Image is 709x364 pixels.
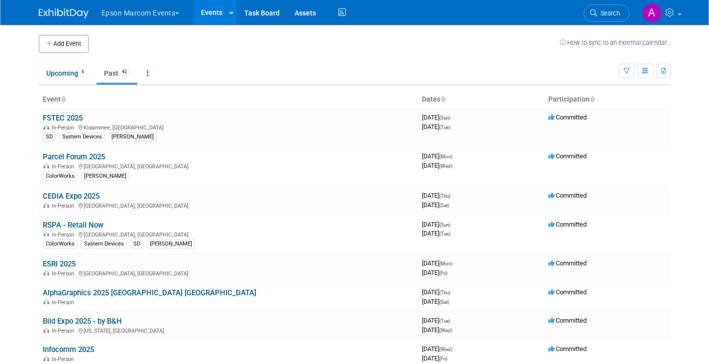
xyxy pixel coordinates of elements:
[43,172,78,181] div: ColorWorks
[422,345,455,353] span: [DATE]
[52,124,77,131] span: In-Person
[439,231,450,237] span: (Tue)
[422,298,449,305] span: [DATE]
[43,201,414,209] div: [GEOGRAPHIC_DATA], [GEOGRAPHIC_DATA]
[43,270,49,275] img: In-Person Event
[452,288,453,296] span: -
[439,163,452,169] span: (Wed)
[43,345,94,354] a: Infocomm 2025
[43,288,256,297] a: AlphaGraphics 2025 [GEOGRAPHIC_DATA] [GEOGRAPHIC_DATA]
[584,4,629,22] a: Search
[81,172,129,181] div: [PERSON_NAME]
[43,221,103,230] a: RSPA - Retail Now
[422,192,453,199] span: [DATE]
[439,203,449,208] span: (Sat)
[548,192,587,199] span: Committed
[439,347,452,352] span: (Wed)
[439,222,450,228] span: (Sun)
[43,269,414,277] div: [GEOGRAPHIC_DATA], [GEOGRAPHIC_DATA]
[52,163,77,170] span: In-Person
[439,124,450,130] span: (Tue)
[422,221,453,228] span: [DATE]
[43,259,76,268] a: ESRI 2025
[43,132,56,141] div: SD
[97,64,137,83] a: Past42
[440,95,445,103] a: Sort by Start Date
[548,152,587,160] span: Committed
[452,192,453,199] span: -
[39,35,89,53] button: Add Event
[422,114,453,121] span: [DATE]
[147,240,195,248] div: [PERSON_NAME]
[43,124,49,129] img: In-Person Event
[43,240,78,248] div: ColorWorks
[418,91,544,108] th: Dates
[52,203,77,209] span: In-Person
[52,299,77,306] span: In-Person
[544,91,671,108] th: Participation
[439,270,447,276] span: (Fri)
[81,240,127,248] div: System Devices
[548,221,587,228] span: Committed
[439,154,452,159] span: (Mon)
[119,68,130,76] span: 42
[43,232,49,237] img: In-Person Event
[43,114,83,122] a: FSTEC 2025
[452,114,453,121] span: -
[43,162,414,170] div: [GEOGRAPHIC_DATA], [GEOGRAPHIC_DATA]
[43,356,49,361] img: In-Person Event
[439,115,450,121] span: (Sun)
[560,39,671,46] a: How to sync to an external calendar...
[454,345,455,353] span: -
[422,269,447,276] span: [DATE]
[439,261,452,266] span: (Mon)
[130,240,143,248] div: SD
[422,355,447,362] span: [DATE]
[422,326,452,334] span: [DATE]
[422,317,453,324] span: [DATE]
[59,132,105,141] div: System Devices
[422,123,450,130] span: [DATE]
[548,288,587,296] span: Committed
[79,68,87,76] span: 6
[439,356,447,362] span: (Fri)
[43,192,100,201] a: CEDIA Expo 2025
[452,317,453,324] span: -
[439,290,450,295] span: (Thu)
[43,152,105,161] a: Parcel Forum 2025
[597,9,620,17] span: Search
[439,299,449,305] span: (Sat)
[52,270,77,277] span: In-Person
[43,230,414,238] div: [GEOGRAPHIC_DATA], [GEOGRAPHIC_DATA]
[52,232,77,238] span: In-Person
[439,193,450,199] span: (Thu)
[439,328,452,333] span: (Wed)
[422,259,455,267] span: [DATE]
[422,288,453,296] span: [DATE]
[43,328,49,333] img: In-Person Event
[43,299,49,304] img: In-Person Event
[422,162,452,169] span: [DATE]
[422,201,449,209] span: [DATE]
[590,95,595,103] a: Sort by Participation Type
[43,163,49,168] img: In-Person Event
[43,123,414,131] div: Kissimmee, [GEOGRAPHIC_DATA]
[422,152,455,160] span: [DATE]
[39,64,95,83] a: Upcoming6
[43,317,122,326] a: Bild Expo 2025 - by B&H
[61,95,66,103] a: Sort by Event Name
[52,356,77,363] span: In-Person
[422,230,450,237] span: [DATE]
[454,152,455,160] span: -
[548,317,587,324] span: Committed
[39,8,89,18] img: ExhibitDay
[108,132,157,141] div: [PERSON_NAME]
[439,318,450,324] span: (Tue)
[43,326,414,334] div: [US_STATE], [GEOGRAPHIC_DATA]
[452,221,453,228] span: -
[39,91,418,108] th: Event
[548,259,587,267] span: Committed
[548,114,587,121] span: Committed
[454,259,455,267] span: -
[642,3,661,22] img: Alex Madrid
